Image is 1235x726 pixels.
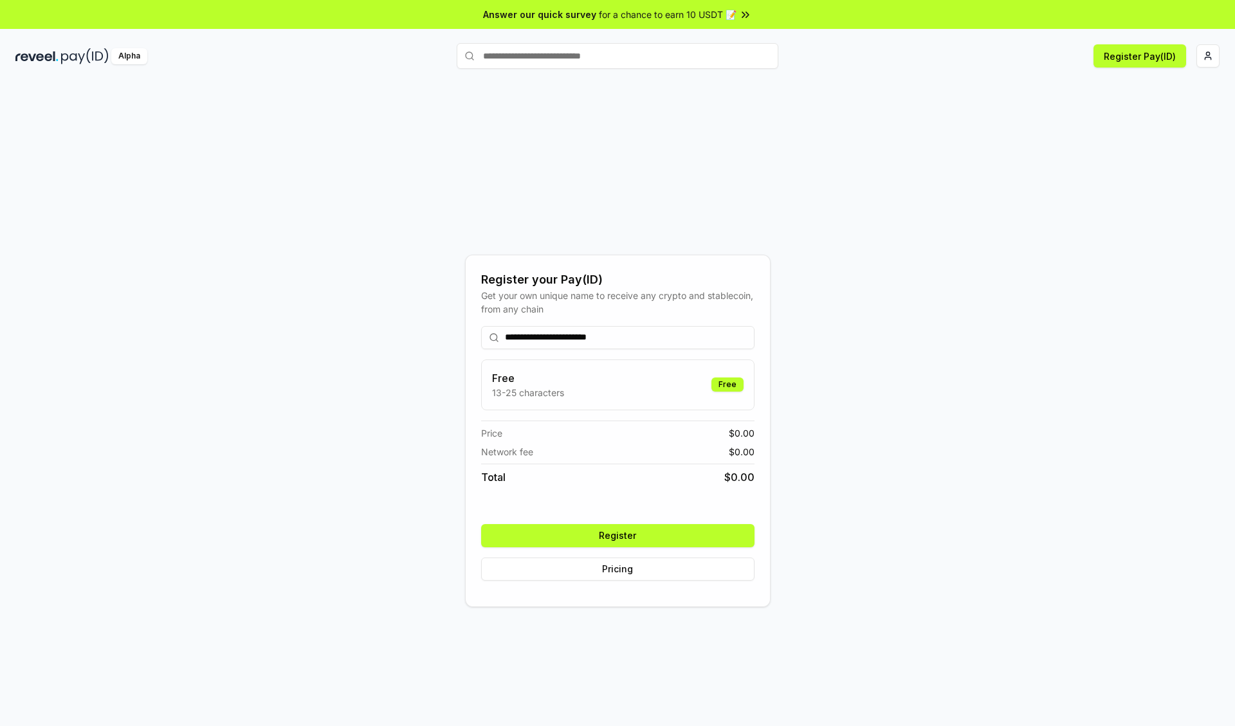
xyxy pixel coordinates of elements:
[481,524,755,547] button: Register
[599,8,736,21] span: for a chance to earn 10 USDT 📝
[492,386,564,399] p: 13-25 characters
[481,289,755,316] div: Get your own unique name to receive any crypto and stablecoin, from any chain
[481,558,755,581] button: Pricing
[481,445,533,458] span: Network fee
[492,370,564,386] h3: Free
[724,469,755,485] span: $ 0.00
[483,8,596,21] span: Answer our quick survey
[729,426,755,440] span: $ 0.00
[61,48,109,64] img: pay_id
[15,48,59,64] img: reveel_dark
[1093,44,1186,68] button: Register Pay(ID)
[481,271,755,289] div: Register your Pay(ID)
[111,48,147,64] div: Alpha
[481,469,506,485] span: Total
[711,377,744,392] div: Free
[729,445,755,458] span: $ 0.00
[481,426,502,440] span: Price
